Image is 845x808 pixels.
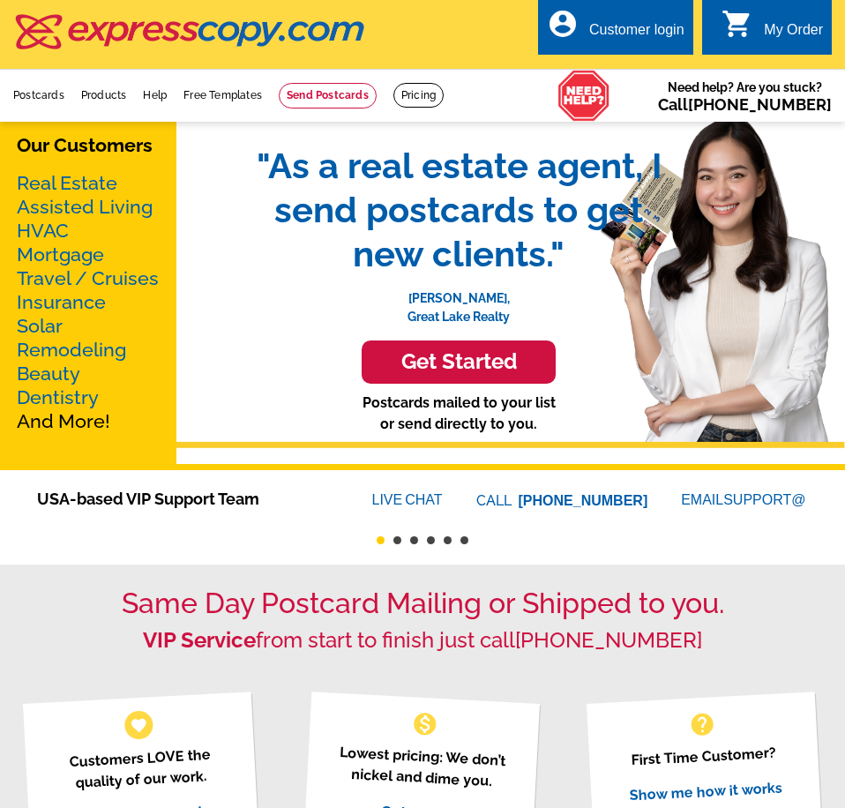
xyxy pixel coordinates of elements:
[658,95,832,114] span: Call
[17,243,104,266] a: Mortgage
[81,89,127,101] a: Products
[764,22,823,47] div: My Order
[688,710,716,738] span: help
[377,536,385,544] button: 1 of 6
[143,627,256,653] strong: VIP Service
[393,536,401,544] button: 2 of 6
[658,79,832,114] span: Need help? Are you stuck?
[722,19,823,41] a: shopping_cart My Order
[519,493,648,508] a: [PHONE_NUMBER]
[13,587,832,620] h1: Same Day Postcard Mailing or Shipped to you.
[143,89,167,101] a: Help
[410,536,418,544] button: 3 of 6
[17,363,80,385] a: Beauty
[589,22,684,47] div: Customer login
[17,172,117,194] a: Real Estate
[183,89,262,101] a: Free Templates
[238,393,679,435] p: Postcards mailed to your list or send directly to you.
[723,490,808,511] font: SUPPORT@
[17,386,99,408] a: Dentistry
[238,144,679,276] span: "As a real estate agent, I send postcards to get new clients."
[476,490,514,512] font: CALL
[547,19,684,41] a: account_circle Customer login
[238,340,679,384] a: Get Started
[372,490,406,511] font: LIVE
[681,492,808,507] a: EMAILSUPPORT@
[608,741,798,772] p: First Time Customer?
[384,349,534,375] h3: Get Started
[722,8,753,40] i: shopping_cart
[547,8,579,40] i: account_circle
[326,741,519,793] p: Lowest pricing: We don’t nickel and dime you.
[45,743,237,795] p: Customers LOVE the quality of our work.
[427,536,435,544] button: 4 of 6
[629,779,782,804] a: Show me how it works
[17,220,69,242] a: HVAC
[688,95,832,114] a: [PHONE_NUMBER]
[17,267,159,289] a: Travel / Cruises
[17,339,126,361] a: Remodeling
[238,276,679,326] p: [PERSON_NAME], Great Lake Realty
[372,492,443,507] a: LIVECHAT
[557,70,610,122] img: help
[13,89,64,101] a: Postcards
[17,291,106,313] a: Insurance
[411,710,439,738] span: monetization_on
[515,627,702,653] a: [PHONE_NUMBER]
[17,315,63,337] a: Solar
[17,171,160,433] p: And More!
[130,715,148,734] span: favorite
[460,536,468,544] button: 6 of 6
[13,628,832,654] h2: from start to finish just call
[444,536,452,544] button: 5 of 6
[17,134,153,156] b: Our Customers
[37,487,319,511] span: USA-based VIP Support Team
[17,196,153,218] a: Assisted Living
